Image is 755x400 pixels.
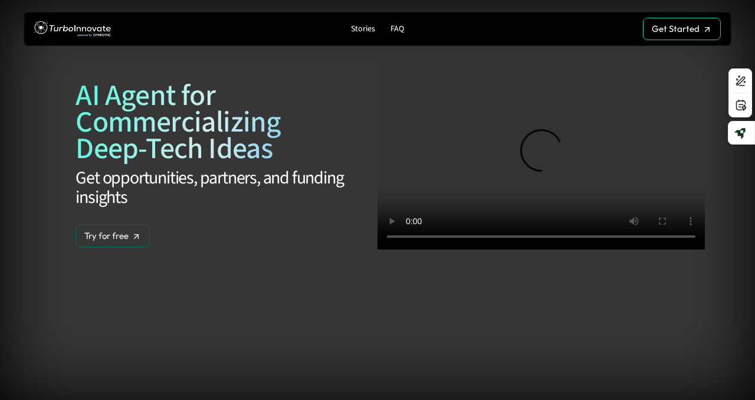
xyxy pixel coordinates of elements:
p: Stories [351,24,375,34]
img: TurboInnovate Logo [34,18,111,40]
p: FAQ [390,24,404,34]
a: Get Started [643,18,721,40]
p: Get Started [652,24,700,34]
a: Stories [346,21,380,37]
a: FAQ [386,21,409,37]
